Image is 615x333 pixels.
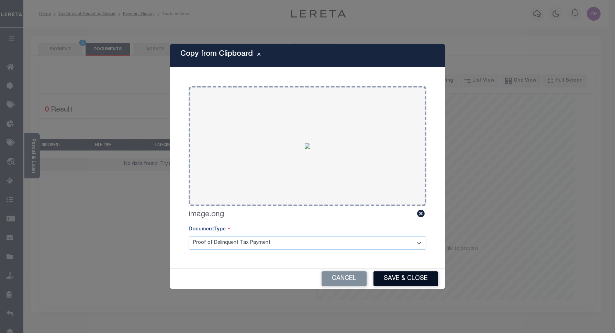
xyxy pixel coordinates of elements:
[322,271,367,286] button: Cancel
[180,50,253,59] h5: Copy from Clipboard
[373,271,438,286] button: Save & Close
[305,143,310,149] img: 4dc3b2cd-0d51-4267-a8e0-f951c84eac49
[189,209,224,220] label: image.png
[253,51,265,60] button: Close
[189,226,230,233] label: DocumentType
